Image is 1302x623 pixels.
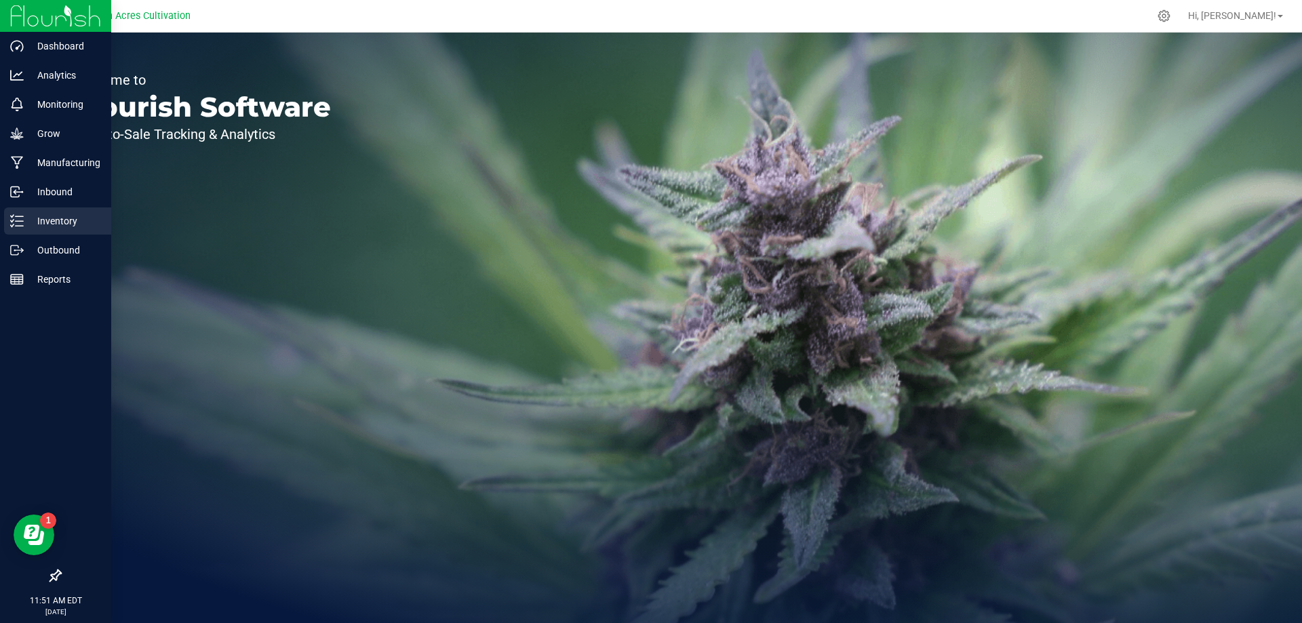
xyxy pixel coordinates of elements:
p: Grow [24,125,105,142]
inline-svg: Monitoring [10,98,24,111]
p: Outbound [24,242,105,258]
p: Flourish Software [73,94,331,121]
inline-svg: Inbound [10,185,24,199]
inline-svg: Analytics [10,68,24,82]
p: Analytics [24,67,105,83]
p: Reports [24,271,105,287]
p: Monitoring [24,96,105,113]
p: Dashboard [24,38,105,54]
p: Welcome to [73,73,331,87]
inline-svg: Reports [10,273,24,286]
p: 11:51 AM EDT [6,595,105,607]
p: [DATE] [6,607,105,617]
iframe: Resource center unread badge [40,513,56,529]
inline-svg: Grow [10,127,24,140]
inline-svg: Dashboard [10,39,24,53]
inline-svg: Inventory [10,214,24,228]
p: Seed-to-Sale Tracking & Analytics [73,127,331,141]
div: Manage settings [1156,9,1172,22]
inline-svg: Outbound [10,243,24,257]
p: Manufacturing [24,155,105,171]
iframe: Resource center [14,515,54,555]
span: Hi, [PERSON_NAME]! [1188,10,1276,21]
span: Green Acres Cultivation [86,10,191,22]
inline-svg: Manufacturing [10,156,24,169]
p: Inventory [24,213,105,229]
p: Inbound [24,184,105,200]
